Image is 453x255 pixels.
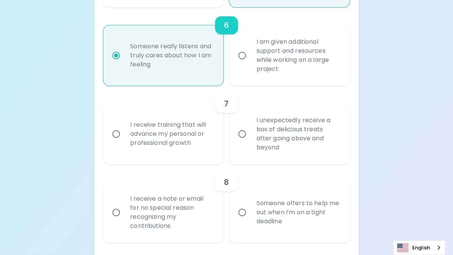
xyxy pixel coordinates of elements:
div: choice-group-check [103,7,350,86]
a: English [393,241,445,255]
div: I receive training that will advance my personal or professional growth [124,111,219,157]
div: Someone offers to help me out when I’m on a tight deadline [250,190,345,235]
h6: 8 [224,176,229,188]
aside: Language selected: English [393,240,445,255]
div: choice-group-check [103,86,350,164]
h6: 6 [224,19,229,31]
div: I receive a note or email for no special reason recognizing my contributions [124,185,219,240]
div: I unexpectedly receive a box of delicious treats after going above and beyond [250,107,345,161]
div: Someone really listens and truly cares about how I am feeling [124,33,219,78]
h6: 7 [224,98,229,110]
div: I am given additional support and resources while working on a large project [250,28,345,83]
div: choice-group-check [103,164,350,243]
div: Language [393,240,445,255]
